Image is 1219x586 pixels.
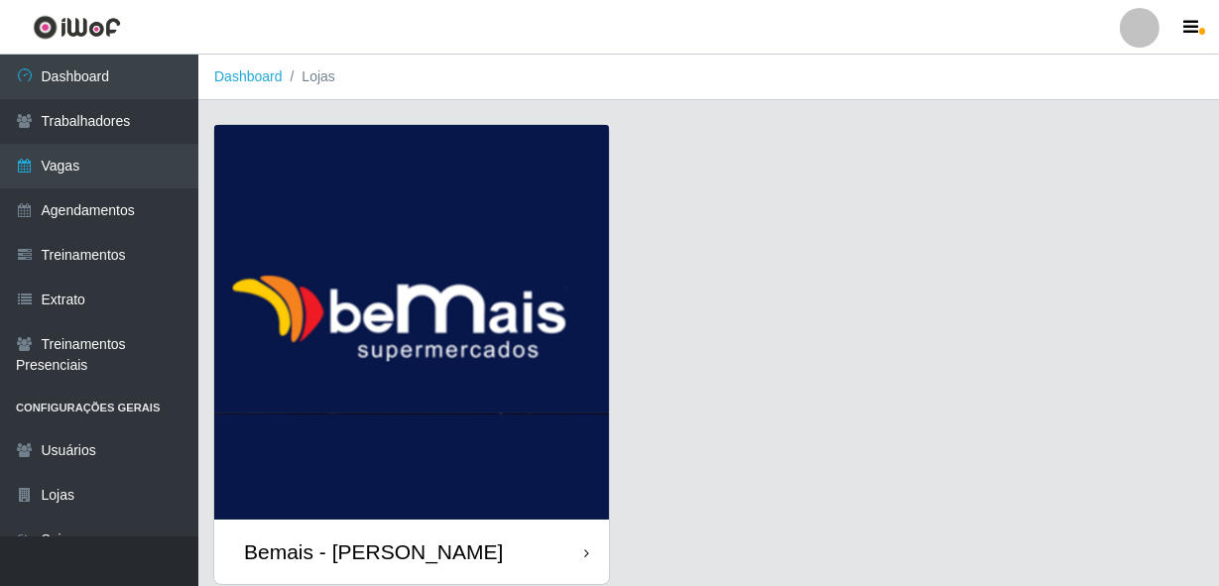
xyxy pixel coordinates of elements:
[214,125,609,520] img: cardImg
[214,68,283,84] a: Dashboard
[33,15,121,40] img: CoreUI Logo
[244,539,503,564] div: Bemais - [PERSON_NAME]
[198,55,1219,100] nav: breadcrumb
[214,125,609,584] a: Bemais - [PERSON_NAME]
[283,66,335,87] li: Lojas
